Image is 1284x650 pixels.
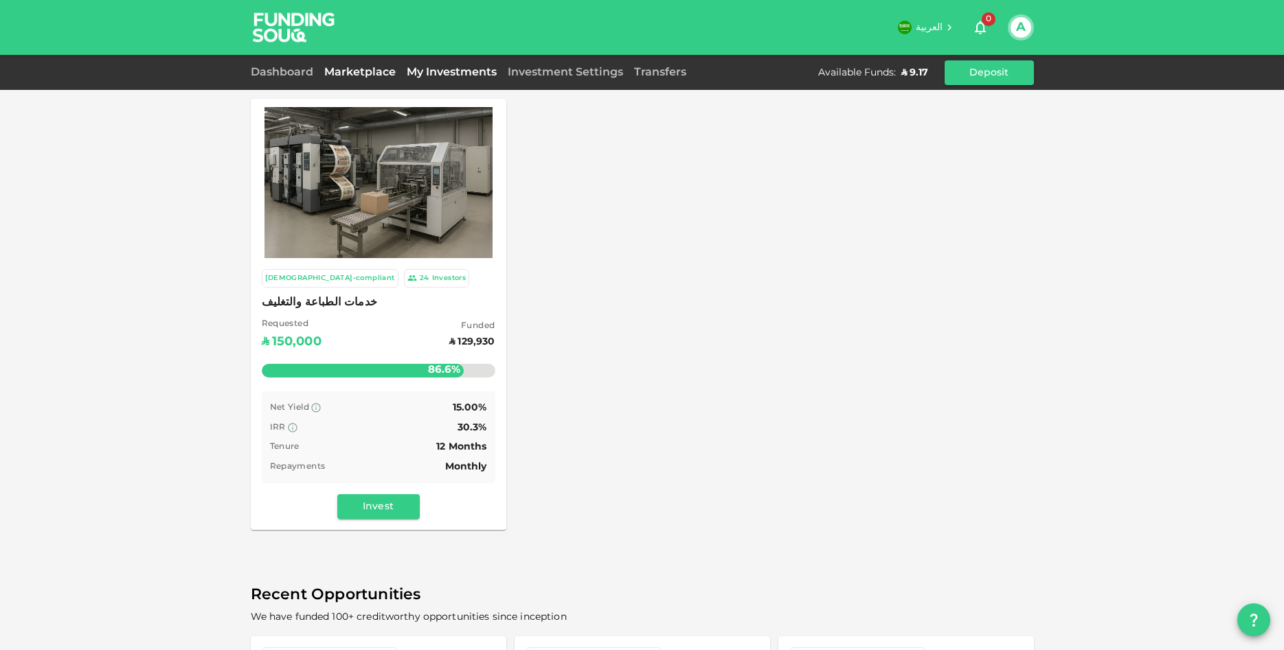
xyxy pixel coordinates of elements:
[629,67,692,78] a: Transfers
[1011,17,1031,38] button: A
[251,99,506,530] a: Marketplace Logo [DEMOGRAPHIC_DATA]-compliant 24Investors خدمات الطباعة والتغليف Requested ʢ150,0...
[420,272,429,284] div: 24
[401,67,502,78] a: My Investments
[432,272,466,284] div: Investors
[945,60,1034,85] button: Deposit
[337,494,420,519] button: Invest
[436,442,486,452] span: 12 Months
[818,66,896,80] div: Available Funds :
[270,423,286,432] span: IRR
[445,462,487,472] span: Monthly
[270,404,310,412] span: Net Yield
[319,67,401,78] a: Marketplace
[458,423,487,432] span: 30.3%
[916,23,943,32] span: العربية
[265,272,395,284] div: [DEMOGRAPHIC_DATA]-compliant
[1237,603,1270,636] button: question
[270,463,326,471] span: Repayments
[453,403,487,413] span: 15.00%
[251,612,567,622] span: We have funded 100+ creditworthy opportunities since inception
[262,293,495,312] span: خدمات الطباعة والتغليف
[901,66,928,80] div: ʢ 9.17
[449,320,495,334] span: Funded
[270,443,300,451] span: Tenure
[251,67,319,78] a: Dashboard
[262,318,322,332] span: Requested
[982,12,995,26] span: 0
[264,106,493,258] img: Marketplace Logo
[502,67,629,78] a: Investment Settings
[251,582,1034,609] span: Recent Opportunities
[967,14,994,41] button: 0
[898,21,912,34] img: flag-sa.b9a346574cdc8950dd34b50780441f57.svg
